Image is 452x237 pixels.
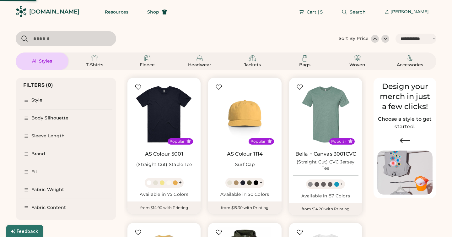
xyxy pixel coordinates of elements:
div: Popular [169,139,185,144]
img: AS Colour 1114 Surf Cap [212,81,277,147]
div: Jackets [238,62,266,68]
div: (Straight Cut) CVC Jersey Tee [293,159,358,172]
button: Cart | 5 [291,6,330,18]
div: Fleece [133,62,161,68]
h2: Choose a style to get started. [377,115,433,130]
img: Rendered Logo - Screens [16,6,27,17]
div: Brand [31,151,46,157]
a: AS Colour 1114 [227,151,263,157]
div: + [179,179,182,186]
div: + [260,179,262,186]
img: Image of Lisa Congdon Eye Print on T-Shirt and Hat [377,151,433,195]
div: Popular [250,139,266,144]
div: Fabric Weight [31,187,64,193]
img: Bags Icon [301,54,309,62]
button: Popular Style [267,139,272,144]
button: Resources [97,6,136,18]
button: Shop [140,6,175,18]
div: Available in 50 Colors [212,191,277,198]
div: Body Silhouette [31,115,69,121]
div: Available in 87 Colors [293,193,358,199]
img: Fleece Icon [143,54,151,62]
div: Style [31,97,43,103]
div: from $14.90 with Printing [127,201,201,214]
img: T-Shirts Icon [91,54,98,62]
button: Popular Style [186,139,191,144]
div: Headwear [186,62,214,68]
img: Jackets Icon [249,54,256,62]
div: from $15.30 with Printing [208,201,281,214]
div: All Styles [28,58,56,64]
button: Search [334,6,373,18]
a: Bella + Canvas 3001CVC [295,151,356,157]
span: Search [350,10,366,14]
div: + [340,181,343,188]
div: Popular [331,139,346,144]
div: Fit [31,169,37,175]
img: Woven Icon [354,54,361,62]
span: Shop [147,10,159,14]
div: Design your merch in just a few clicks! [377,81,433,112]
img: BELLA + CANVAS 3001CVC (Straight Cut) CVC Jersey Tee [293,81,358,147]
div: FILTERS (0) [23,81,53,89]
img: Headwear Icon [196,54,203,62]
div: Fabric Content [31,205,66,211]
div: Woven [343,62,372,68]
div: Sleeve Length [31,133,65,139]
div: Accessories [396,62,424,68]
div: Surf Cap [235,162,255,168]
img: AS Colour 5001 (Straight Cut) Staple Tee [131,81,197,147]
div: [DOMAIN_NAME] [29,8,79,16]
div: [PERSON_NAME] [390,9,429,15]
a: AS Colour 5001 [145,151,183,157]
span: Cart | 5 [307,10,323,14]
button: Popular Style [348,139,353,144]
img: Accessories Icon [406,54,414,62]
div: from $14.20 with Printing [289,203,362,215]
div: Sort By Price [339,36,369,42]
div: T-Shirts [80,62,109,68]
div: Bags [291,62,319,68]
div: Available in 75 Colors [131,191,197,198]
div: (Straight Cut) Staple Tee [136,162,192,168]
